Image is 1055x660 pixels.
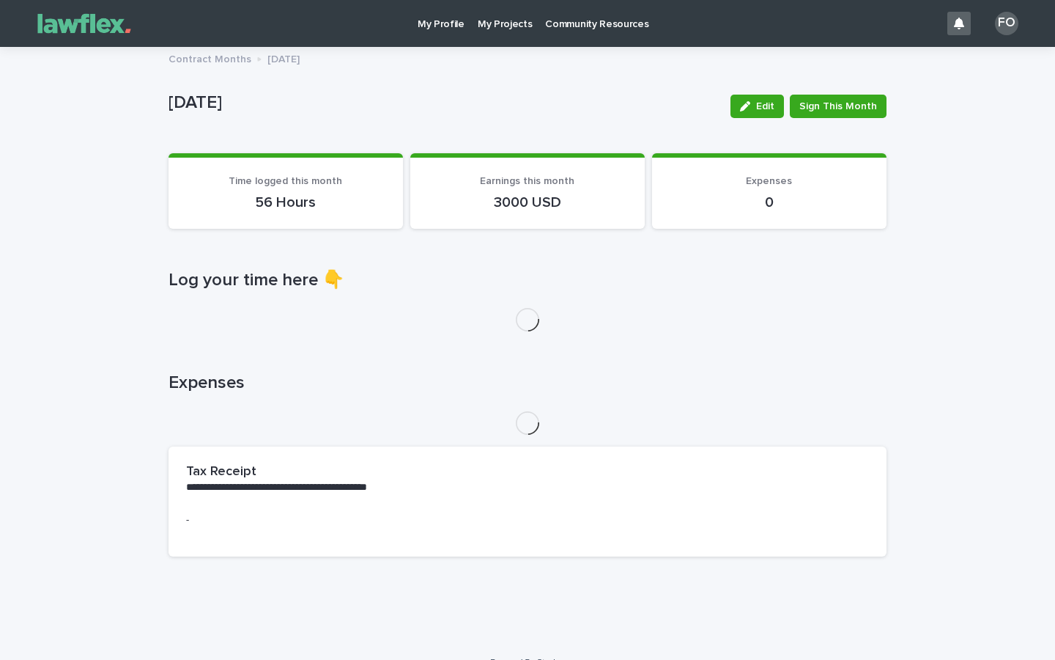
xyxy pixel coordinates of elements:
img: Gnvw4qrBSHOAfo8VMhG6 [29,9,139,38]
span: Sign This Month [799,99,877,114]
button: Edit [730,95,784,118]
h2: Tax Receipt [186,464,256,480]
p: 56 Hours [186,194,385,211]
p: 0 [670,194,869,211]
span: Time logged this month [229,176,342,186]
p: 3000 USD [428,194,627,211]
p: Contract Months [169,50,251,66]
h1: Expenses [169,373,886,394]
p: [DATE] [267,50,300,66]
span: Edit [756,101,774,111]
button: Sign This Month [790,95,886,118]
span: Earnings this month [480,176,574,186]
p: [DATE] [169,92,719,114]
p: - [186,513,869,528]
span: Expenses [746,176,792,186]
div: FO [995,12,1018,35]
h1: Log your time here 👇 [169,270,886,291]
